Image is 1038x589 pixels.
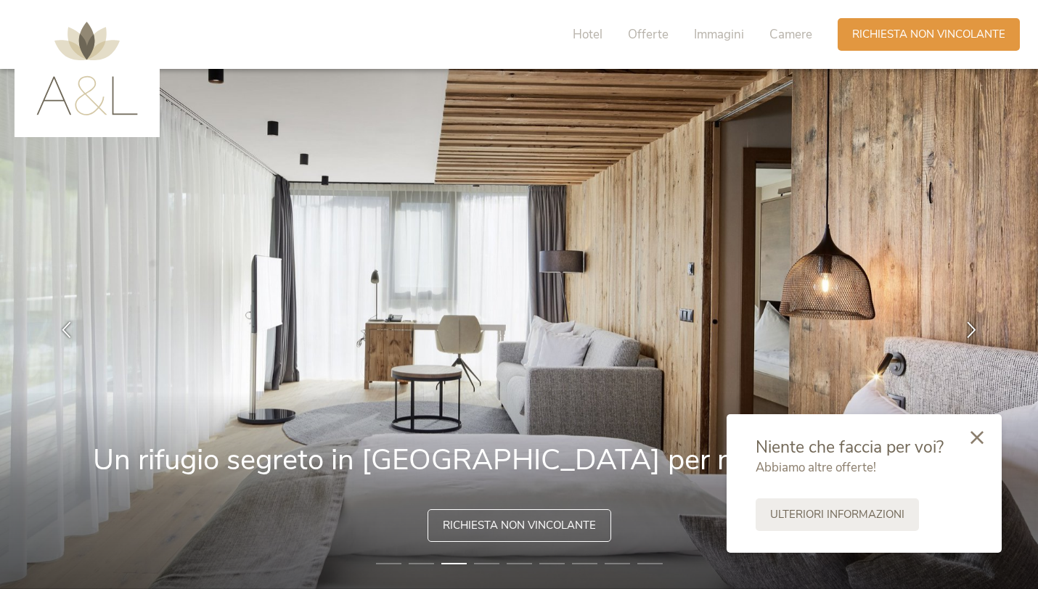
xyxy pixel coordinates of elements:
span: Immagini [694,26,744,43]
span: Niente che faccia per voi? [756,436,944,458]
span: Ulteriori informazioni [770,507,904,522]
span: Hotel [573,26,602,43]
span: Richiesta non vincolante [443,518,596,533]
span: Offerte [628,26,669,43]
span: Camere [769,26,812,43]
span: Abbiamo altre offerte! [756,459,876,476]
img: AMONTI & LUNARIS Wellnessresort [36,22,138,115]
a: Ulteriori informazioni [756,498,919,531]
span: Richiesta non vincolante [852,27,1005,42]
